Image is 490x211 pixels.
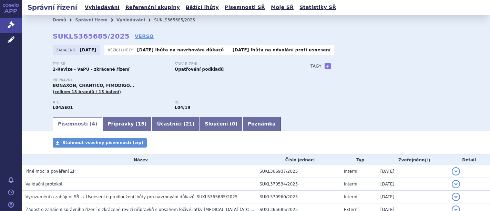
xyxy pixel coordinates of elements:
[75,18,108,22] a: Správní řízení
[186,121,192,127] span: 21
[152,117,200,131] a: Účastníci (21)
[108,47,135,53] span: Běžící lhůty:
[56,47,78,53] span: Zahájeno:
[175,105,190,110] strong: fingolimod
[92,121,95,127] span: 4
[377,165,448,178] td: [DATE]
[53,105,73,110] strong: FINGOLIMOD
[256,165,340,178] td: SUKL366937/2025
[184,3,221,12] a: Běžící lhůty
[425,158,430,163] abbr: (?)
[137,48,154,52] strong: [DATE]
[452,180,460,188] button: detail
[344,169,357,174] span: Interní
[22,155,256,165] th: Název
[200,117,243,131] a: Sloučení (0)
[269,3,296,12] a: Moje SŘ
[243,117,281,131] a: Poznámka
[155,48,224,52] a: lhůta na navrhování důkazů
[53,100,168,104] p: ATC:
[53,18,66,22] a: Domů
[25,182,62,187] span: Validační protokol
[53,32,130,40] strong: SUKLS365685/2025
[25,169,75,174] span: Plné moci a pověření ZP
[53,83,134,88] span: BONAXON, CHANTICO, FIMODIGO…
[233,48,249,52] strong: [DATE]
[154,15,204,25] li: SUKLS365685/2025
[53,90,121,94] span: (celkem 13 brandů / 15 balení)
[297,3,338,12] a: Statistiky SŘ
[310,62,321,70] h3: Tagy
[53,78,297,82] p: Přípravky:
[175,67,224,72] strong: Opatřování podkladů
[62,140,143,145] span: Stáhnout všechny písemnosti (zip)
[452,193,460,201] button: detail
[256,191,340,203] td: SUKL370960/2025
[102,117,152,131] a: Přípravky (15)
[325,63,331,69] a: +
[223,3,267,12] a: Písemnosti SŘ
[377,178,448,191] td: [DATE]
[232,121,235,127] span: 0
[138,121,144,127] span: 15
[80,48,96,52] strong: [DATE]
[53,138,147,148] a: Stáhnout všechny písemnosti (zip)
[22,2,83,12] h2: Správní řízení
[340,155,377,165] th: Typ
[135,33,154,40] a: VERSO
[25,194,238,199] span: Vyrozumění o zahájení SŘ_a_Usnesení o prodloužení lhůty pro navrhování důkazů_SUKLS365685/2025
[377,155,448,165] th: Zveřejněno
[175,62,290,66] p: Stav řízení:
[53,117,102,131] a: Písemnosti (4)
[123,3,182,12] a: Referenční skupiny
[344,182,357,187] span: Interní
[83,3,122,12] a: Vyhledávání
[448,155,490,165] th: Detail
[452,167,460,175] button: detail
[53,67,130,72] strong: 2-Revize - VaPÚ - zkrácené řízení
[344,194,357,199] span: Interní
[116,18,145,22] a: Vyhledávání
[251,48,331,52] a: lhůta na odvolání proti usnesení
[175,100,290,104] p: RS:
[53,62,168,66] p: Typ SŘ:
[256,178,340,191] td: SUKL370534/2025
[377,191,448,203] td: [DATE]
[137,47,224,53] p: -
[256,155,340,165] th: Číslo jednací
[233,47,331,53] p: -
